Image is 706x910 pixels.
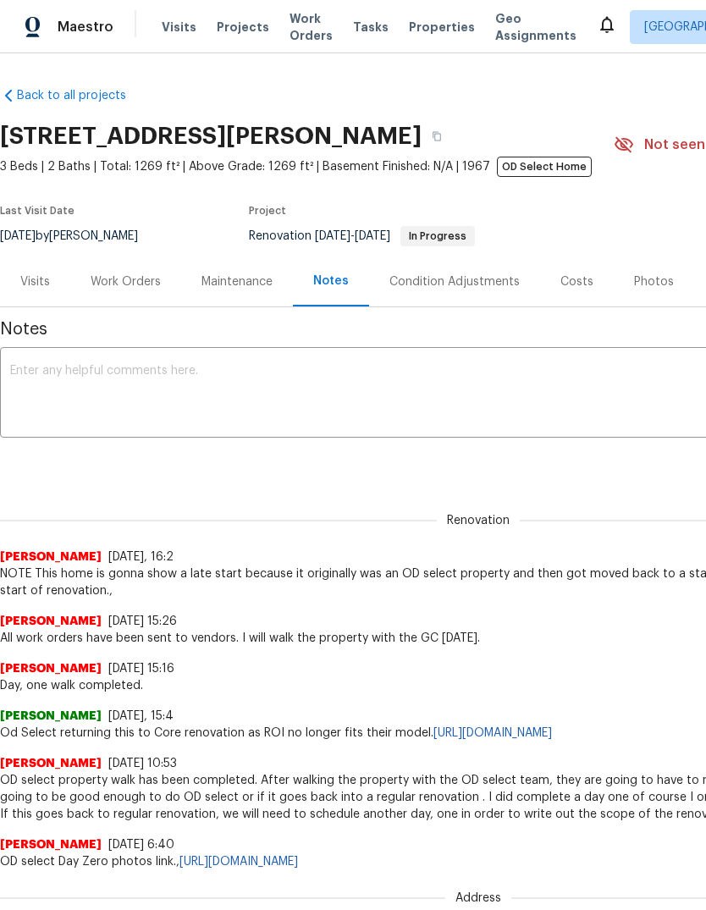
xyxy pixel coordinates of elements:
[249,230,475,242] span: Renovation
[560,273,593,290] div: Costs
[353,21,389,33] span: Tasks
[315,230,350,242] span: [DATE]
[402,231,473,241] span: In Progress
[91,273,161,290] div: Work Orders
[290,10,333,44] span: Work Orders
[108,551,174,563] span: [DATE], 16:2
[179,856,298,868] a: [URL][DOMAIN_NAME]
[422,121,452,152] button: Copy Address
[108,758,177,769] span: [DATE] 10:53
[20,273,50,290] div: Visits
[634,273,674,290] div: Photos
[495,10,576,44] span: Geo Assignments
[497,157,592,177] span: OD Select Home
[162,19,196,36] span: Visits
[201,273,273,290] div: Maintenance
[108,839,174,851] span: [DATE] 6:40
[409,19,475,36] span: Properties
[217,19,269,36] span: Projects
[58,19,113,36] span: Maestro
[355,230,390,242] span: [DATE]
[445,890,511,907] span: Address
[389,273,520,290] div: Condition Adjustments
[108,710,174,722] span: [DATE], 15:4
[108,615,177,627] span: [DATE] 15:26
[108,663,174,675] span: [DATE] 15:16
[437,512,520,529] span: Renovation
[315,230,390,242] span: -
[313,273,349,290] div: Notes
[433,727,552,739] a: [URL][DOMAIN_NAME]
[249,206,286,216] span: Project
